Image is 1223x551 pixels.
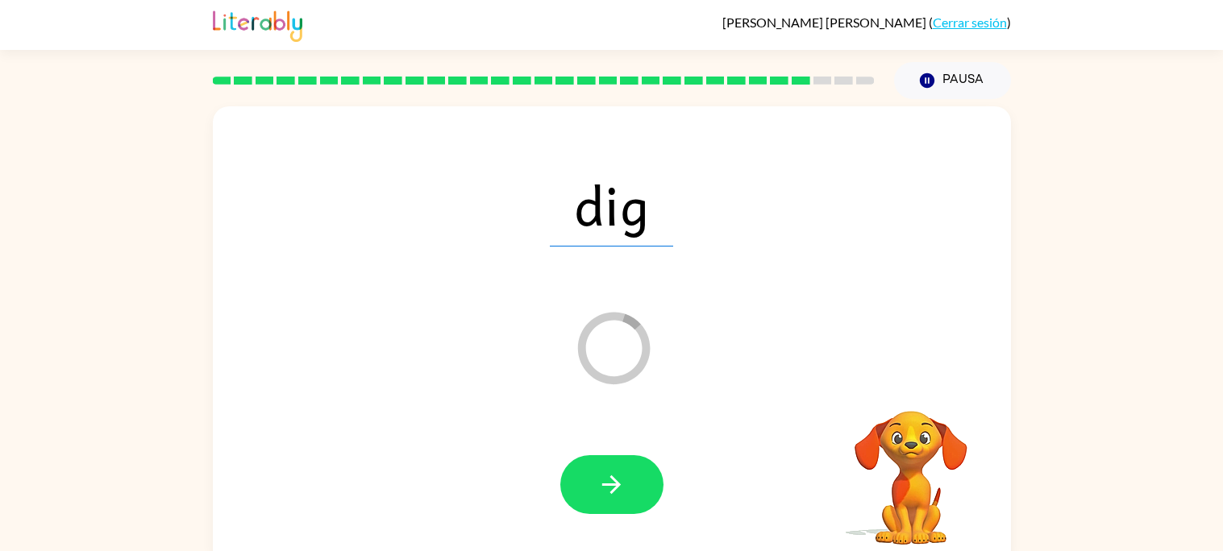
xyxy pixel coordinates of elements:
span: dig [550,163,673,246]
a: Cerrar sesión [933,14,1007,30]
video: Tu navegador debe admitir la reproducción de archivos .mp4 para usar Literably. Intenta usar otro... [830,386,992,547]
span: [PERSON_NAME] [PERSON_NAME] [722,14,929,30]
div: ( ) [722,14,1011,30]
img: Literably [213,6,302,42]
button: Pausa [894,62,1011,99]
